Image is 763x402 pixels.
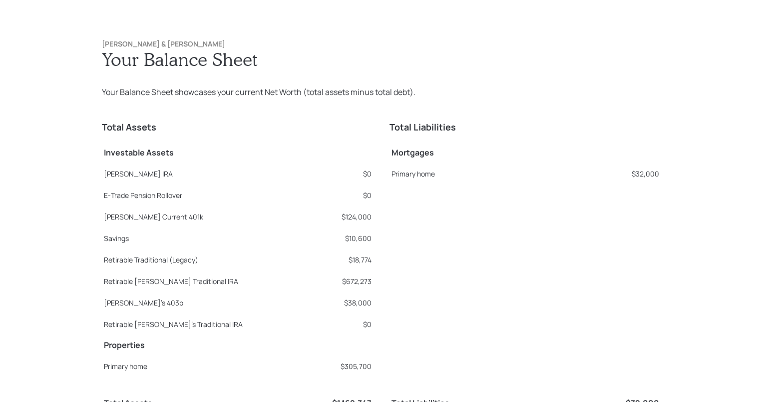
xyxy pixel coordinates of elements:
div: $0 [322,190,372,200]
div: Your Balance Sheet showcases your current Net Worth (total assets minus total debt). [102,86,661,98]
h4: Total Assets [102,122,374,133]
h5: Properties [104,340,372,350]
div: $32,000 [555,168,659,179]
div: [PERSON_NAME]'s 403b [104,297,318,308]
div: Savings [104,233,318,243]
div: [PERSON_NAME] Current 401k [104,211,318,222]
div: E-Trade Pension Rollover [104,190,318,200]
h5: Investable Assets [104,148,372,157]
h1: Your Balance Sheet [102,48,661,70]
div: Primary home [391,168,551,179]
h4: Total Liabilities [389,122,661,133]
div: $0 [322,319,372,329]
div: $18,774 [322,254,372,265]
h5: Mortgages [391,148,659,157]
div: $0 [322,168,372,179]
div: $305,700 [322,361,372,371]
div: Retirable [PERSON_NAME]'s Traditional IRA [104,319,318,329]
h6: [PERSON_NAME] & [PERSON_NAME] [102,40,661,48]
div: $124,000 [322,211,372,222]
div: $10,600 [322,233,372,243]
div: Retirable [PERSON_NAME] Traditional IRA [104,276,318,286]
div: [PERSON_NAME] IRA [104,168,318,179]
div: Primary home [104,361,318,371]
div: Retirable Traditional (Legacy) [104,254,318,265]
div: $38,000 [322,297,372,308]
div: $672,273 [322,276,372,286]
